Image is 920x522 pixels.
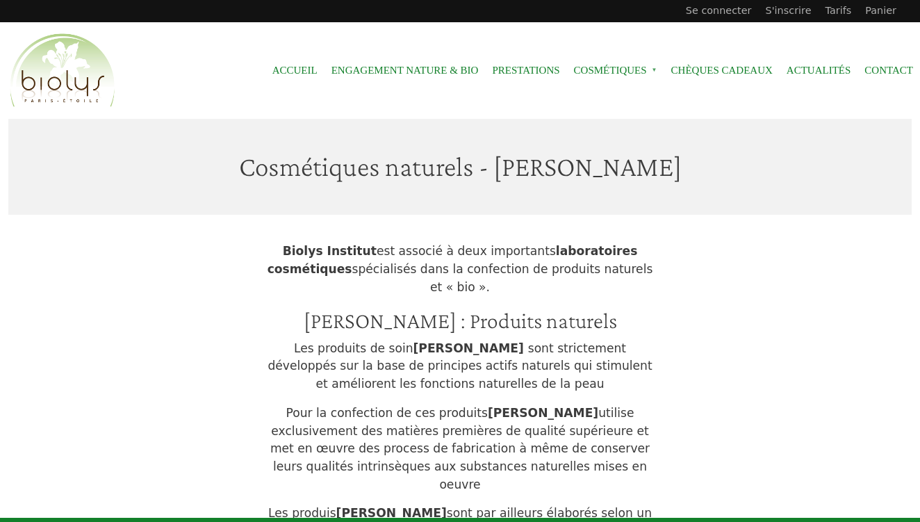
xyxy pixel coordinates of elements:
[272,55,318,86] a: Accueil
[265,243,655,296] p: est associé à deux importants spécialisés dans la confection de produits naturels et « bio ».
[652,67,657,73] span: »
[787,55,851,86] a: Actualités
[265,405,655,494] p: Pour la confection de ces produits utilise exclusivement des matières premières de qualité supéri...
[265,340,655,393] p: Les produits de soin sont strictement développés sur la base de principes actifs naturels qui sti...
[336,506,447,520] strong: [PERSON_NAME]
[864,55,913,86] a: Contact
[265,307,655,334] h2: [PERSON_NAME] : Produits naturels
[574,55,657,86] span: Cosmétiques
[283,244,377,258] strong: Biolys Institut
[488,406,598,420] strong: [PERSON_NAME]
[413,341,528,355] strong: [PERSON_NAME]
[268,244,638,276] strong: laboratoires cosmétiques
[671,55,773,86] a: Chèques cadeaux
[239,151,682,182] span: Cosmétiques naturels - [PERSON_NAME]
[331,55,479,86] a: Engagement Nature & Bio
[492,55,559,86] a: Prestations
[7,31,118,111] img: Accueil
